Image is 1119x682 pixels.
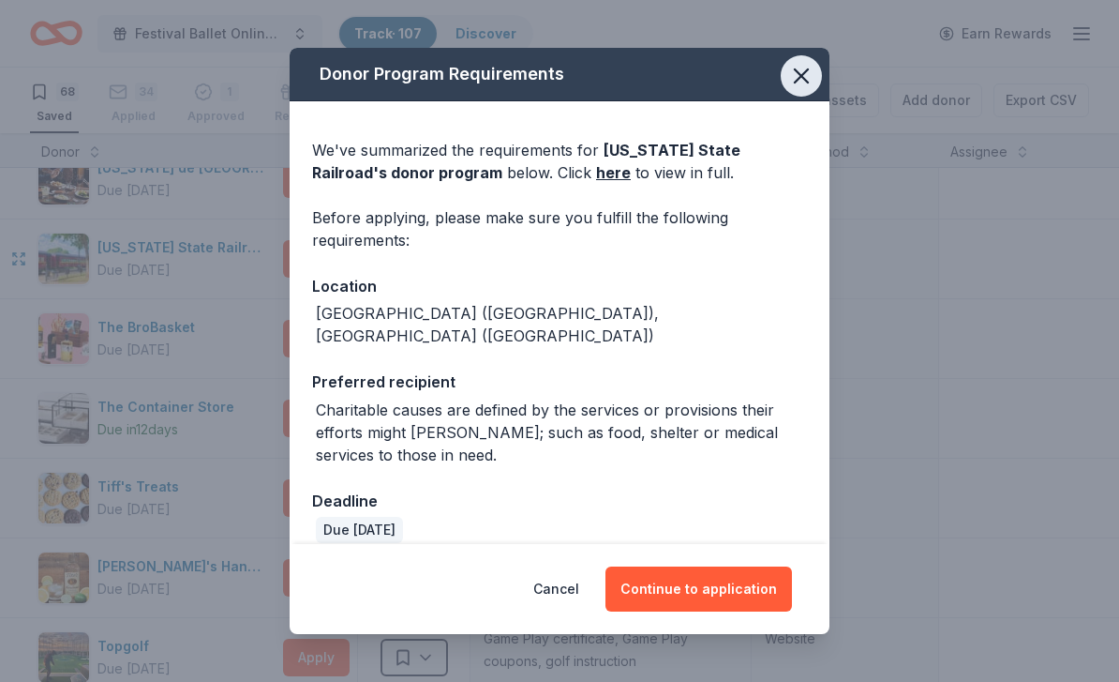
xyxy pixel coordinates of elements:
div: Charitable causes are defined by the services or provisions their efforts might [PERSON_NAME]; su... [316,399,807,466]
div: [GEOGRAPHIC_DATA] ([GEOGRAPHIC_DATA]), [GEOGRAPHIC_DATA] ([GEOGRAPHIC_DATA]) [316,302,807,347]
div: Due [DATE] [316,517,403,543]
div: We've summarized the requirements for below. Click to view in full. [312,139,807,184]
div: Donor Program Requirements [290,48,829,101]
button: Cancel [533,567,579,612]
button: Continue to application [605,567,792,612]
div: Location [312,274,807,298]
div: Deadline [312,489,807,513]
div: Before applying, please make sure you fulfill the following requirements: [312,206,807,251]
div: Preferred recipient [312,370,807,394]
a: here [596,161,631,184]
